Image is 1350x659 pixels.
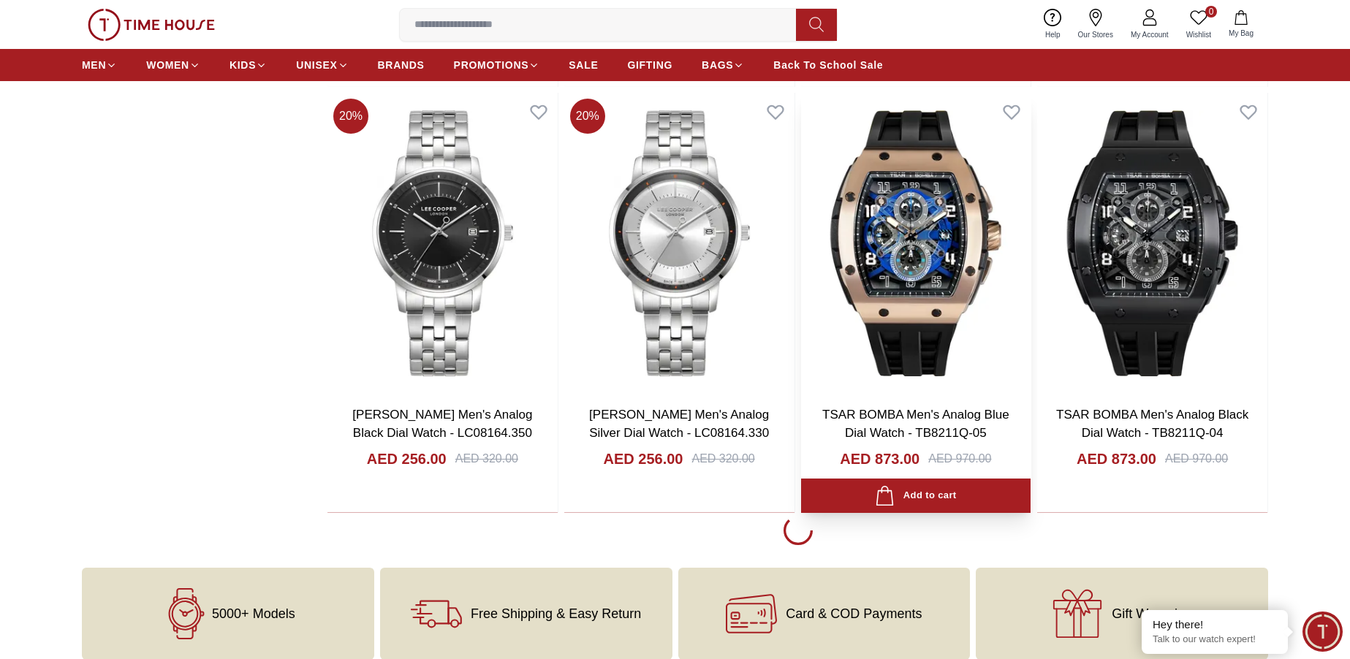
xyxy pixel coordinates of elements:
span: 0 [1205,6,1217,18]
a: Our Stores [1069,6,1122,43]
span: My Bag [1223,28,1259,39]
a: MEN [82,52,117,78]
h4: AED 256.00 [367,449,447,469]
a: 0Wishlist [1178,6,1220,43]
a: TSAR BOMBA Men's Analog Blue Dial Watch - TB8211Q-05 [822,408,1009,441]
img: Lee Cooper Men's Analog Silver Dial Watch - LC08164.330 [564,93,795,394]
div: Chat Widget [1302,612,1343,652]
a: GIFTING [627,52,672,78]
a: [PERSON_NAME] Men's Analog Silver Dial Watch - LC08164.330 [589,408,769,441]
span: Back To School Sale [773,58,883,72]
div: Hey there! [1153,617,1277,632]
a: TSAR BOMBA Men's Analog Black Dial Watch - TB8211Q-04 [1056,408,1248,441]
span: Wishlist [1180,29,1217,40]
span: Free Shipping & Easy Return [471,606,641,621]
a: Back To School Sale [773,52,883,78]
h4: AED 873.00 [1077,449,1156,469]
h4: AED 873.00 [840,449,919,469]
button: My Bag [1220,7,1262,42]
span: UNISEX [296,58,337,72]
span: Card & COD Payments [786,606,922,621]
a: [PERSON_NAME] Men's Analog Black Dial Watch - LC08164.350 [352,408,532,441]
span: 5000+ Models [212,606,295,621]
a: WOMEN [146,52,200,78]
div: AED 970.00 [1165,450,1228,468]
a: Help [1036,6,1069,43]
img: ... [88,9,215,41]
span: MEN [82,58,106,72]
span: GIFTING [627,58,672,72]
span: WOMEN [146,58,189,72]
div: AED 320.00 [455,450,518,468]
span: KIDS [230,58,256,72]
span: BAGS [702,58,733,72]
img: Lee Cooper Men's Analog Black Dial Watch - LC08164.350 [327,93,558,394]
a: SALE [569,52,598,78]
div: AED 320.00 [691,450,754,468]
span: Gift Wrapping [1112,606,1192,621]
p: Talk to our watch expert! [1153,633,1277,646]
span: SALE [569,58,598,72]
img: TSAR BOMBA Men's Analog Black Dial Watch - TB8211Q-04 [1037,93,1267,394]
a: BRANDS [378,52,425,78]
span: Our Stores [1072,29,1119,40]
span: Help [1039,29,1066,40]
div: AED 970.00 [928,450,991,468]
a: BAGS [702,52,744,78]
a: UNISEX [296,52,348,78]
img: TSAR BOMBA Men's Analog Blue Dial Watch - TB8211Q-05 [801,93,1031,394]
span: BRANDS [378,58,425,72]
span: PROMOTIONS [454,58,529,72]
span: My Account [1125,29,1175,40]
span: 20 % [333,99,368,134]
a: KIDS [230,52,267,78]
span: 20 % [570,99,605,134]
div: Add to cart [875,486,956,506]
a: PROMOTIONS [454,52,540,78]
h4: AED 256.00 [604,449,683,469]
button: Add to cart [801,479,1031,513]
